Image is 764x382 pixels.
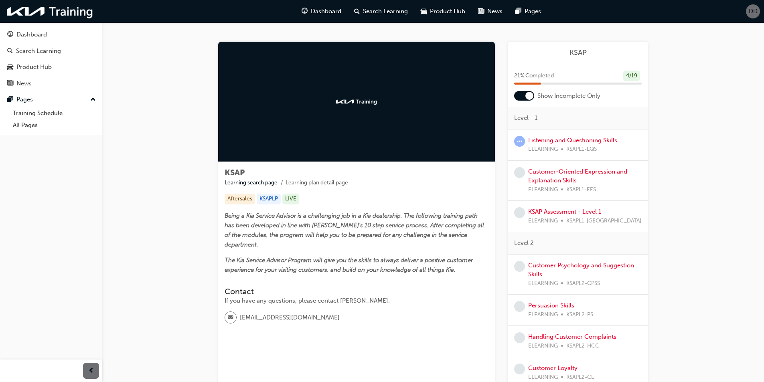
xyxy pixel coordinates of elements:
[514,364,525,374] span: learningRecordVerb_NONE-icon
[566,145,597,154] span: KSAPL1-LQS
[514,301,525,312] span: learningRecordVerb_NONE-icon
[7,80,13,87] span: news-icon
[566,216,641,226] span: KSAPL1-[GEOGRAPHIC_DATA]
[225,168,245,177] span: KSAP
[348,3,414,20] a: search-iconSearch Learning
[514,238,534,248] span: Level 2
[414,3,472,20] a: car-iconProduct Hub
[421,6,427,16] span: car-icon
[525,7,541,16] span: Pages
[528,137,617,144] a: Listening and Questioning Skills
[3,76,99,91] a: News
[528,168,627,184] a: Customer-Oriented Expression and Explanation Skills
[514,167,525,178] span: learningRecordVerb_NONE-icon
[566,185,596,194] span: KSAPL1-EES
[295,3,348,20] a: guage-iconDashboard
[528,208,601,215] a: KSAP Assessment - Level 1
[528,364,578,372] a: Customer Loyalty
[354,6,360,16] span: search-icon
[7,31,13,38] span: guage-icon
[302,6,308,16] span: guage-icon
[3,92,99,107] button: Pages
[430,7,465,16] span: Product Hub
[16,95,33,104] div: Pages
[225,194,255,204] div: Aftersales
[514,71,554,81] span: 21 % Completed
[225,179,278,186] a: Learning search page
[4,3,96,20] img: kia-training
[566,342,599,351] span: KSAPL2-HCC
[225,296,488,305] div: If you have any questions, please contact [PERSON_NAME].
[7,64,13,71] span: car-icon
[225,287,488,296] h3: Contact
[7,96,13,103] span: pages-icon
[514,48,642,57] a: KSAP
[16,63,52,72] div: Product Hub
[528,373,558,382] span: ELEARNING
[528,216,558,226] span: ELEARNING
[3,60,99,75] a: Product Hub
[515,6,521,16] span: pages-icon
[514,261,525,272] span: learningRecordVerb_NONE-icon
[478,6,484,16] span: news-icon
[537,91,600,101] span: Show Incomplete Only
[566,373,594,382] span: KSAPL2-CL
[623,71,640,81] div: 4 / 19
[16,79,32,88] div: News
[528,262,634,278] a: Customer Psychology and Suggestion Skills
[528,302,574,309] a: Persuasion Skills
[10,107,99,119] a: Training Schedule
[363,7,408,16] span: Search Learning
[528,333,616,340] a: Handling Customer Complaints
[228,313,233,323] span: email-icon
[7,48,13,55] span: search-icon
[746,4,760,18] button: DD
[257,194,281,204] div: KSAPLP
[514,136,525,147] span: learningRecordVerb_ATTEMPT-icon
[566,310,593,319] span: KSAPL2-PS
[749,7,758,16] span: DD
[16,46,61,56] div: Search Learning
[3,27,99,42] a: Dashboard
[16,30,47,39] div: Dashboard
[514,113,537,123] span: Level - 1
[240,313,340,322] span: [EMAIL_ADDRESS][DOMAIN_NAME]
[528,185,558,194] span: ELEARNING
[528,279,558,288] span: ELEARNING
[311,7,341,16] span: Dashboard
[334,98,379,106] img: kia-training
[225,212,486,248] span: Being a Kia Service Advisor is a challenging job in a Kia dealership. The following training path...
[282,194,299,204] div: LIVE
[487,7,503,16] span: News
[286,178,348,188] li: Learning plan detail page
[90,95,96,105] span: up-icon
[528,145,558,154] span: ELEARNING
[3,26,99,92] button: DashboardSearch LearningProduct HubNews
[3,44,99,59] a: Search Learning
[472,3,509,20] a: news-iconNews
[528,342,558,351] span: ELEARNING
[88,366,94,376] span: prev-icon
[509,3,547,20] a: pages-iconPages
[566,279,600,288] span: KSAPL2-CPSS
[514,332,525,343] span: learningRecordVerb_NONE-icon
[225,257,474,273] span: The Kia Service Advisor Program will give you the skills to always deliver a positive customer ex...
[514,207,525,218] span: learningRecordVerb_NONE-icon
[528,310,558,319] span: ELEARNING
[10,119,99,131] a: All Pages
